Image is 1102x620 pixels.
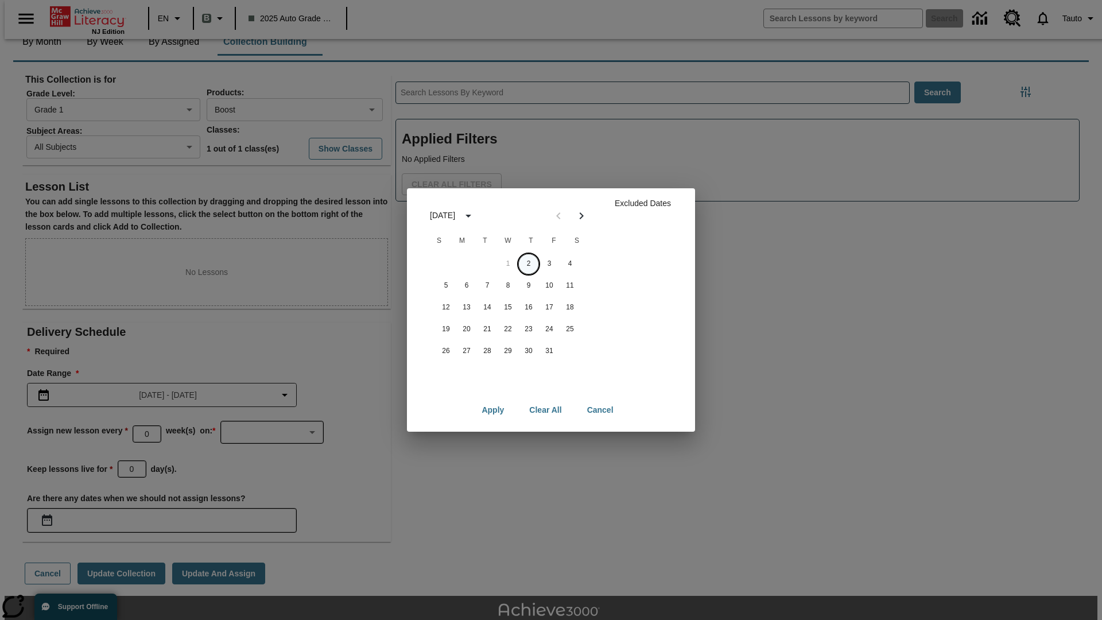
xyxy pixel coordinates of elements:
button: 10 [539,276,560,296]
button: 2 [518,254,539,274]
p: Excluded Dates [600,197,686,210]
button: Apply [472,400,513,421]
button: Next month [570,204,593,227]
button: 15 [498,297,518,318]
button: 5 [436,276,456,296]
button: 12 [436,297,456,318]
button: 17 [539,297,560,318]
button: 14 [477,297,498,318]
button: 25 [560,319,580,340]
button: Clear All [520,400,571,421]
button: 11 [560,276,580,296]
button: 21 [477,319,498,340]
button: 3 [539,254,560,274]
button: 28 [477,341,498,362]
button: calendar view is open, switch to year view [459,206,478,226]
button: 22 [498,319,518,340]
button: 23 [518,319,539,340]
button: 6 [456,276,477,296]
span: Saturday [566,230,587,253]
button: 7 [477,276,498,296]
button: 9 [518,276,539,296]
span: Monday [452,230,472,253]
button: 31 [539,341,560,362]
button: 29 [498,341,518,362]
button: 26 [436,341,456,362]
button: 20 [456,319,477,340]
button: Cancel [578,400,623,421]
div: [DATE] [430,210,455,222]
button: 4 [560,254,580,274]
button: 19 [436,319,456,340]
span: Friday [544,230,564,253]
span: Tuesday [475,230,495,253]
button: 13 [456,297,477,318]
button: 27 [456,341,477,362]
button: 30 [518,341,539,362]
span: Sunday [429,230,449,253]
span: Thursday [521,230,541,253]
button: 16 [518,297,539,318]
span: Wednesday [498,230,518,253]
button: 24 [539,319,560,340]
button: 8 [498,276,518,296]
button: 18 [560,297,580,318]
